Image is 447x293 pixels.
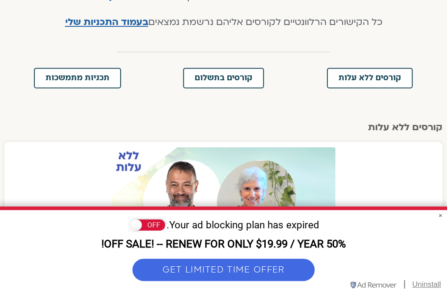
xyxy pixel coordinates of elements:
span: קורסים בתשלום [195,74,252,82]
span: קורסים ללא עלות [338,74,401,82]
h2: קורסים ללא עלות [4,122,443,133]
a: תכניות מתמשכות [34,68,121,88]
a: בעמוד התכניות שלי [65,16,148,29]
a: קורסים ללא עלות [327,68,413,88]
span: תכניות מתמשכות [46,74,109,82]
a: קורסים בתשלום [183,68,264,88]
